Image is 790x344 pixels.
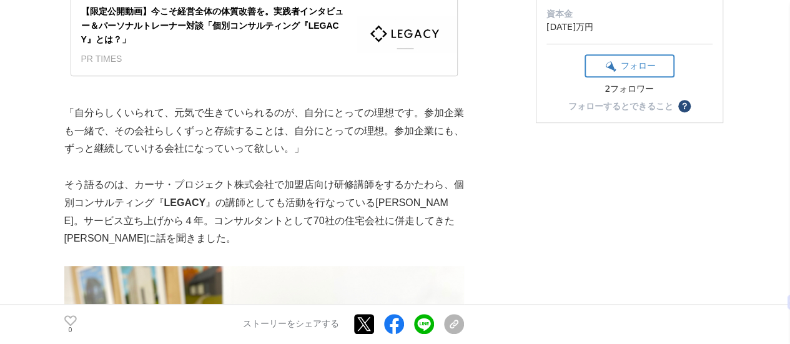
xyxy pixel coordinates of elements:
[64,176,464,248] p: そう語るのは、カーサ・プロジェクト株式会社で加盟店向け研修講師をするかたわら、個別コンサルティング『 』の講師としても活動を行なっている[PERSON_NAME]。サービス立ち上げから４年。コン...
[568,102,673,111] div: フォローするとできること
[585,84,674,95] div: 2フォロワー
[678,100,691,112] button: ？
[585,54,674,77] button: フォロー
[64,104,464,158] p: 「自分らしくいられて、元気で生きていられるのが、自分にとっての理想です。参加企業も一緒で、その会社らしくずっと存続することは、自分にとっての理想。参加企業にも、ずっと継続していける会社になってい...
[546,21,713,34] dd: [DATE]万円
[81,52,347,66] div: PR TIMES
[164,197,206,208] strong: LEGACY
[81,4,347,46] div: 【限定公開動画】今こそ経営全体の体質改善を。実践者インタビュー＆パーソナルトレーナー対談「個別コンサルティング『LEGACY』とは？」
[243,319,339,330] p: ストーリーをシェアする
[64,327,77,333] p: 0
[546,7,713,21] dt: 資本金
[680,102,689,111] span: ？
